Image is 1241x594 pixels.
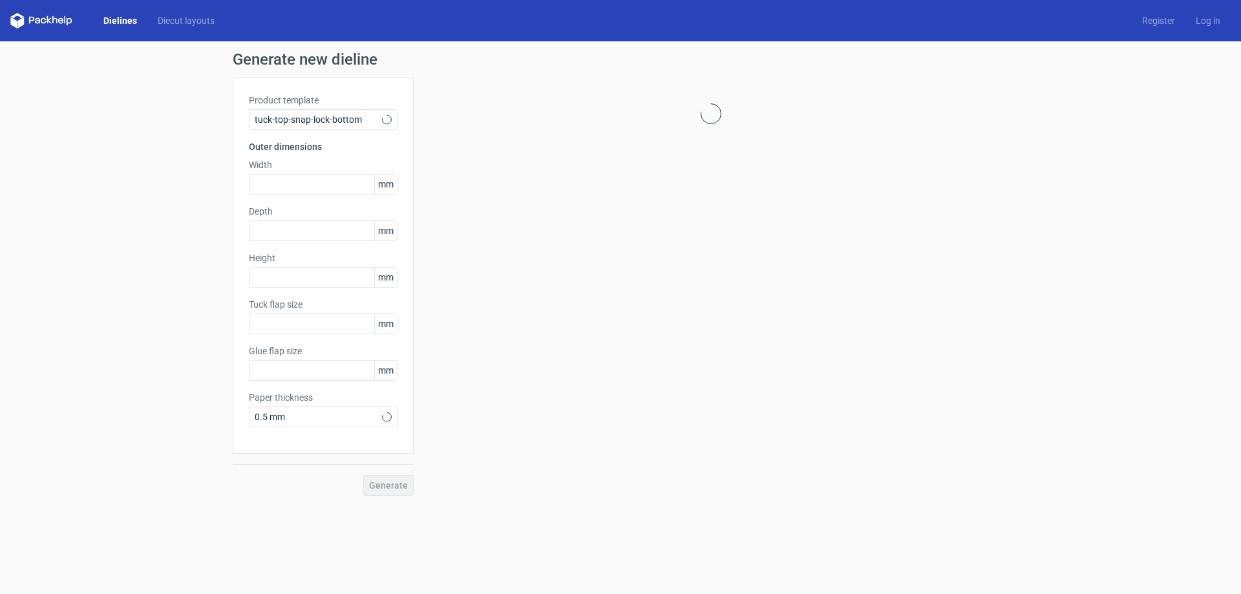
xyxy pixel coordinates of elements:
[147,14,225,27] a: Diecut layouts
[1185,14,1231,27] a: Log in
[249,345,398,357] label: Glue flap size
[374,175,397,194] span: mm
[249,251,398,264] label: Height
[249,94,398,107] label: Product template
[374,268,397,287] span: mm
[93,14,147,27] a: Dielines
[374,361,397,380] span: mm
[249,391,398,404] label: Paper thickness
[233,52,1008,67] h1: Generate new dieline
[249,205,398,218] label: Depth
[374,221,397,240] span: mm
[249,140,398,153] h3: Outer dimensions
[255,410,382,423] span: 0.5 mm
[249,158,398,171] label: Width
[1132,14,1185,27] a: Register
[249,298,398,311] label: Tuck flap size
[374,314,397,334] span: mm
[255,113,382,126] span: tuck-top-snap-lock-bottom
